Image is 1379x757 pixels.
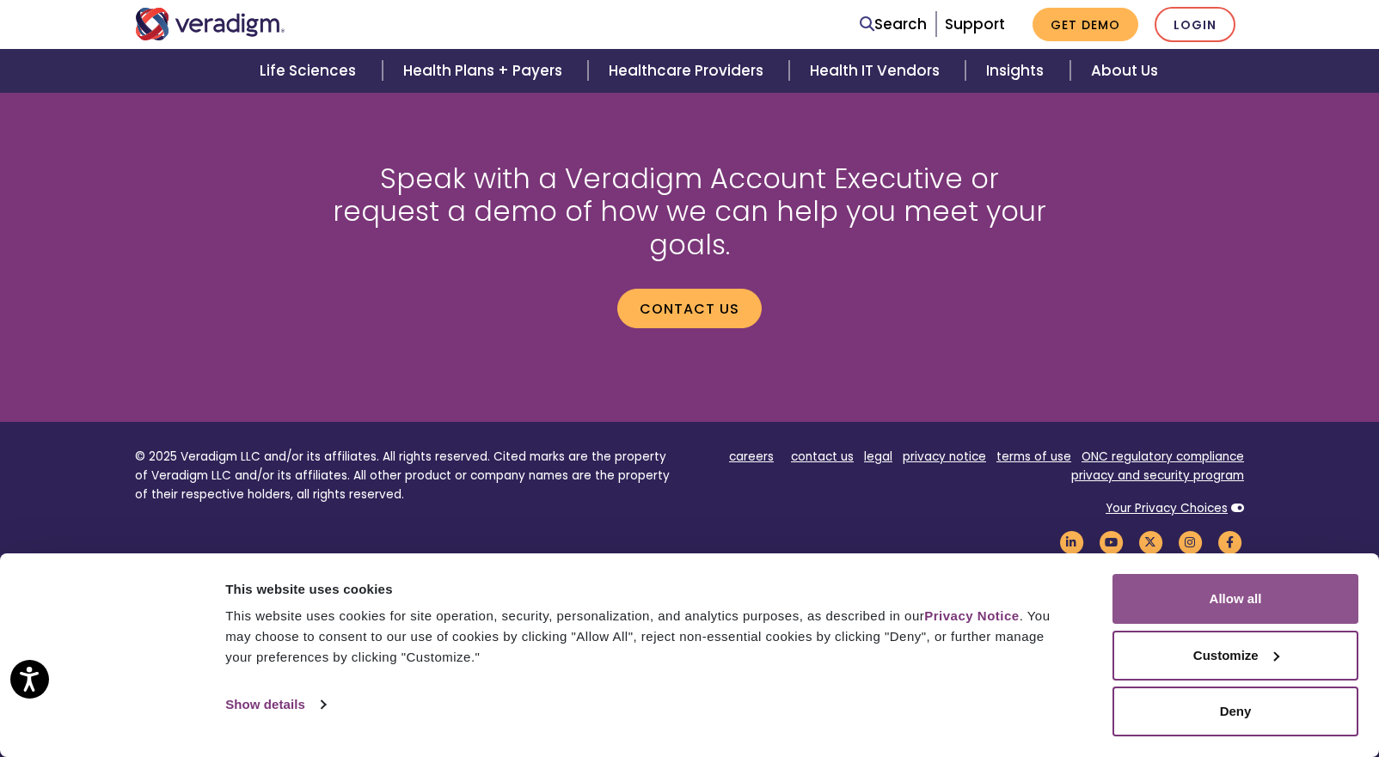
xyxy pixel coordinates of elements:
a: Health IT Vendors [789,49,965,93]
a: privacy and security program [1071,467,1244,484]
a: Login [1155,7,1235,42]
a: Insights [965,49,1069,93]
a: Life Sciences [239,49,382,93]
a: Healthcare Providers [588,49,789,93]
button: Allow all [1112,574,1358,624]
p: © 2025 Veradigm LLC and/or its affiliates. All rights reserved. Cited marks are the property of V... [135,448,677,504]
a: careers [729,449,774,465]
a: contact us [791,449,854,465]
a: Your Privacy Choices [1106,500,1228,516]
button: Customize [1112,631,1358,681]
a: privacy notice [903,449,986,465]
iframe: Drift Chat Widget [1049,633,1358,736]
a: Get Demo [1033,8,1138,41]
a: Search [860,13,927,36]
a: Veradigm Twitter Link [1136,534,1165,551]
a: ONC regulatory compliance [1082,449,1244,465]
img: Veradigm logo [135,8,285,40]
a: Support [945,14,1005,34]
a: Privacy Notice [924,608,1019,623]
a: Veradigm LinkedIn Link [1057,534,1086,551]
a: Health Plans + Payers [383,49,588,93]
a: Veradigm Facebook Link [1215,534,1244,551]
a: Veradigm YouTube Link [1096,534,1125,551]
a: Contact us [617,289,762,328]
a: legal [864,449,892,465]
h2: Speak with a Veradigm Account Executive or request a demo of how we can help you meet your goals. [324,162,1055,261]
a: Show details [225,692,325,717]
div: This website uses cookies [225,579,1074,600]
a: About Us [1070,49,1179,93]
a: Veradigm Instagram Link [1175,534,1204,551]
div: This website uses cookies for site operation, security, personalization, and analytics purposes, ... [225,606,1074,668]
a: terms of use [996,449,1071,465]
